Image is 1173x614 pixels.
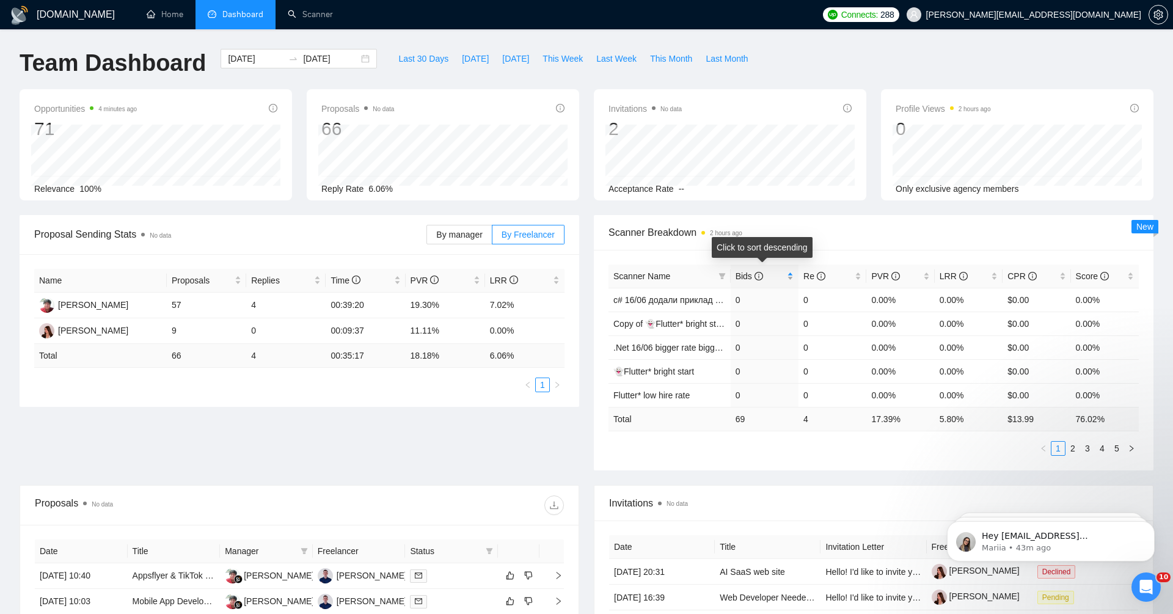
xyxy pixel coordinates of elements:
img: upwork-logo.png [828,10,838,20]
span: left [1040,445,1047,452]
a: A[PERSON_NAME] [225,596,314,605]
a: Pending [1037,592,1079,602]
a: 3 [1081,442,1094,455]
td: 0.00% [935,312,1003,335]
span: filter [301,547,308,555]
img: logo [10,5,29,25]
span: Re [803,271,825,281]
span: By Freelancer [502,230,555,239]
td: 0 [731,383,798,407]
span: Proposals [172,274,232,287]
td: 0.00% [866,288,934,312]
td: $0.00 [1003,383,1070,407]
span: Bids [736,271,763,281]
span: info-circle [1100,272,1109,280]
td: $0.00 [1003,335,1070,359]
span: right [544,571,563,580]
time: 2 hours ago [959,106,991,112]
button: left [521,378,535,392]
div: Click to sort descending [712,237,813,258]
button: left [1036,441,1051,456]
span: CPR [1007,271,1036,281]
span: This Week [543,52,583,65]
span: No data [667,500,688,507]
div: [PERSON_NAME] [244,594,314,608]
span: info-circle [430,276,439,284]
a: Copy of 👻Flutter* bright start [613,319,726,329]
iframe: Intercom live chat [1131,572,1161,602]
td: Appsflyer & TikTok Integration Specialist Needed [128,563,221,589]
th: Freelancer [313,539,406,563]
img: gigradar-bm.png [234,575,243,583]
li: Next Page [550,378,565,392]
td: 0.00% [866,312,934,335]
td: 0.00% [1071,312,1139,335]
td: 4 [246,293,326,318]
div: 2 [608,117,682,141]
span: setting [1149,10,1168,20]
td: 0.00% [1071,383,1139,407]
span: Connects: [841,8,878,21]
a: Flutter* low hire rate [613,390,690,400]
td: 11.11% [406,318,485,344]
span: [DATE] [462,52,489,65]
span: By manager [436,230,482,239]
a: MK[PERSON_NAME] [39,299,128,309]
span: info-circle [891,272,900,280]
td: 0.00% [935,288,1003,312]
span: LRR [940,271,968,281]
a: 4 [1095,442,1109,455]
span: to [288,54,298,64]
span: Dashboard [222,9,263,20]
span: LRR [490,276,518,285]
time: 4 minutes ago [98,106,137,112]
td: 00:09:37 [326,318,405,344]
button: like [503,594,517,609]
time: 2 hours ago [710,230,742,236]
td: 0.00% [935,335,1003,359]
span: No data [150,232,171,239]
th: Name [34,269,167,293]
button: This Week [536,49,590,68]
span: PVR [871,271,900,281]
button: right [550,378,565,392]
span: 100% [79,184,101,194]
th: Freelancer [927,535,1032,559]
td: 66 [167,344,246,368]
input: End date [303,52,359,65]
span: Scanner Breakdown [608,225,1139,240]
span: right [554,381,561,389]
td: [DATE] 20:31 [609,559,715,585]
th: Date [35,539,128,563]
td: 57 [167,293,246,318]
td: 0.00% [485,318,565,344]
span: No data [92,501,113,508]
span: Last 30 Days [398,52,448,65]
th: Replies [246,269,326,293]
a: AI SaaS web site [720,567,785,577]
span: info-circle [817,272,825,280]
span: info-circle [269,104,277,112]
td: 0 [798,359,866,383]
a: Mobile App Development for Executive Protection Services [133,596,356,606]
a: .Net 16/06 bigger rate bigger cover [613,343,745,353]
a: 1 [1051,442,1065,455]
td: 0.00% [935,359,1003,383]
span: dislike [524,596,533,606]
td: 9 [167,318,246,344]
li: 1 [535,378,550,392]
li: Next Page [1124,441,1139,456]
span: mail [415,598,422,605]
a: MK[PERSON_NAME] [318,570,407,580]
button: like [503,568,517,583]
div: [PERSON_NAME] [244,569,314,582]
img: c1eb1aLzts_tP9JX5LbxqjJwQpHNCS1JF6Ct7bsweilKEHZQcv14ito8FS6P0E9kWk [932,590,947,605]
a: [PERSON_NAME] [932,591,1020,601]
button: [DATE] [495,49,536,68]
th: Invitation Letter [820,535,926,559]
button: download [544,495,564,515]
li: 3 [1080,441,1095,456]
span: like [506,596,514,606]
td: 0.00% [1071,335,1139,359]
